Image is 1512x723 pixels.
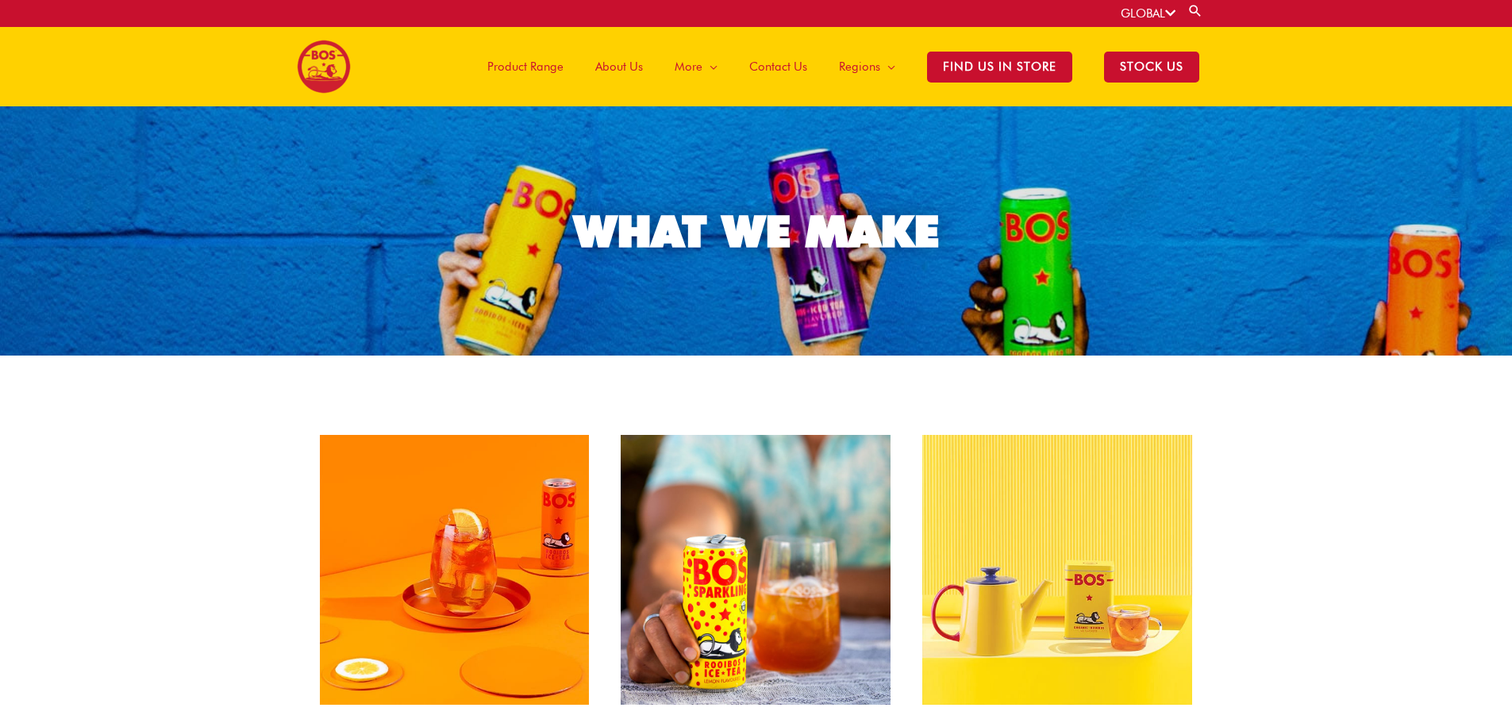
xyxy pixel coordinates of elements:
[733,27,823,106] a: Contact Us
[911,27,1088,106] a: Find Us in Store
[1088,27,1215,106] a: STOCK US
[574,210,939,253] div: WHAT WE MAKE
[1104,52,1199,83] span: STOCK US
[659,27,733,106] a: More
[823,27,911,106] a: Regions
[460,27,1215,106] nav: Site Navigation
[297,40,351,94] img: BOS logo finals-200px
[595,43,643,90] span: About Us
[471,27,579,106] a: Product Range
[749,43,807,90] span: Contact Us
[579,27,659,106] a: About Us
[621,435,891,705] img: sparkling lemon
[839,43,880,90] span: Regions
[1121,6,1175,21] a: GLOBAL
[1187,3,1203,18] a: Search button
[487,43,564,90] span: Product Range
[922,435,1192,705] img: hot-tea-2-copy
[675,43,702,90] span: More
[320,435,590,705] img: peach
[927,52,1072,83] span: Find Us in Store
